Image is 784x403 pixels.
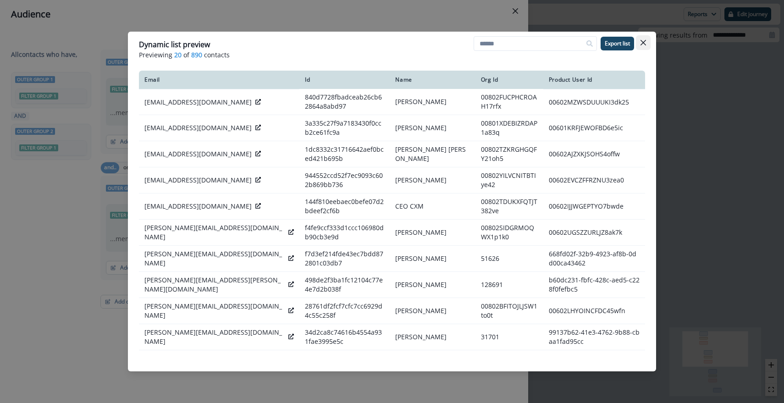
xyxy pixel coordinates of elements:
p: [EMAIL_ADDRESS][DOMAIN_NAME] [144,123,252,132]
td: 00802SIDGRMOQWX1p1k0 [475,220,543,246]
td: 944552ccd52f7ec9093c602b869bb736 [299,167,390,193]
td: 00802BFITOJLJSW1to0t [475,298,543,324]
button: Export list [601,37,634,50]
td: [PERSON_NAME] [390,272,475,298]
td: 34d2ca8c74616b4554a931fae3995e5c [299,324,390,350]
td: [PERSON_NAME] [390,246,475,272]
td: 00802TZKRGHGQFY21oh5 [475,141,543,167]
p: [PERSON_NAME][EMAIL_ADDRESS][DOMAIN_NAME] [144,302,285,320]
button: Close [636,35,651,50]
td: 144f810eebaec0befe07d2bdeef2cf6b [299,193,390,220]
td: 840d7728fbadceab26cb62864a8abd97 [299,89,390,115]
td: [PERSON_NAME] [390,324,475,350]
td: 00801XDEBIZRDAP1a83q [475,115,543,141]
td: b60dc231-fbfc-428c-aed5-c228f0fefbc5 [543,272,645,298]
td: 99137b62-41e3-4762-9b88-cbaa1fad95cc [543,324,645,350]
td: 28761df2fcf7cfc7cc6929d4c55c258f [299,298,390,324]
td: 3a335c27f9a7183430f0ccb2ce61fc9a [299,115,390,141]
p: [EMAIL_ADDRESS][DOMAIN_NAME] [144,98,252,107]
td: [PERSON_NAME] [PERSON_NAME] [390,141,475,167]
p: [PERSON_NAME][EMAIL_ADDRESS][DOMAIN_NAME] [144,328,285,346]
td: 128691 [475,272,543,298]
td: 1dc8332c31716642aef0bced421b695b [299,141,390,167]
td: 257939 [475,350,543,376]
td: 48486e3ea0ecb0add0509b6951c32028 [299,350,390,376]
p: [EMAIL_ADDRESS][DOMAIN_NAME] [144,149,252,159]
p: [PERSON_NAME][EMAIL_ADDRESS][PERSON_NAME][DOMAIN_NAME] [144,276,285,294]
div: Org Id [481,76,538,83]
td: 00602EVCZFFRZNU3zea0 [543,167,645,193]
p: Previewing of contacts [139,50,645,60]
td: [PERSON_NAME] [390,167,475,193]
p: Dynamic list preview [139,39,210,50]
td: 00602UGSZZURLJZ8ak7k [543,220,645,246]
p: [EMAIL_ADDRESS][DOMAIN_NAME] [144,176,252,185]
td: 00802TDUKXFQTJT382ve [475,193,543,220]
td: 00802YILVCNITBTIye42 [475,167,543,193]
td: 51626 [475,246,543,272]
td: [PERSON_NAME] [390,89,475,115]
span: 890 [191,50,202,60]
div: Email [144,76,294,83]
td: 668fd02f-32b9-4923-af8b-0dd00ca43462 [543,246,645,272]
td: [PERSON_NAME] [390,298,475,324]
p: Export list [605,40,630,47]
td: CEO CXM [390,193,475,220]
div: Product User Id [549,76,640,83]
div: Name [395,76,469,83]
td: 498de2f3ba1fc12104c77e4e7d2b038f [299,272,390,298]
td: 00602IJJWGEPTYO7bwde [543,193,645,220]
td: 00802FUCPHCROAH17rfx [475,89,543,115]
td: 00601KRFJEWOFBD6e5ic [543,115,645,141]
td: [PERSON_NAME] [390,115,475,141]
td: 00602LHYOINCFDC45wfn [543,298,645,324]
p: [EMAIL_ADDRESS][DOMAIN_NAME] [144,202,252,211]
td: 00602AJZXKJSOHS4offw [543,141,645,167]
td: f4fe9ccf333d1ccc106980db90cb3e9d [299,220,390,246]
td: 31701 [475,324,543,350]
td: f7d3ef214fde43ec7bdd872801c03db7 [299,246,390,272]
span: 20 [174,50,182,60]
td: [PERSON_NAME] [390,350,475,376]
p: [PERSON_NAME][EMAIL_ADDRESS][DOMAIN_NAME] [144,223,285,242]
p: [PERSON_NAME][EMAIL_ADDRESS][DOMAIN_NAME] [144,249,285,268]
td: 00602MZWSDUUUKI3dk25 [543,89,645,115]
td: [PERSON_NAME] [390,220,475,246]
div: Id [305,76,384,83]
td: 52732723-eca5-4235-a65c-3f9a10d77a54 [543,350,645,376]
